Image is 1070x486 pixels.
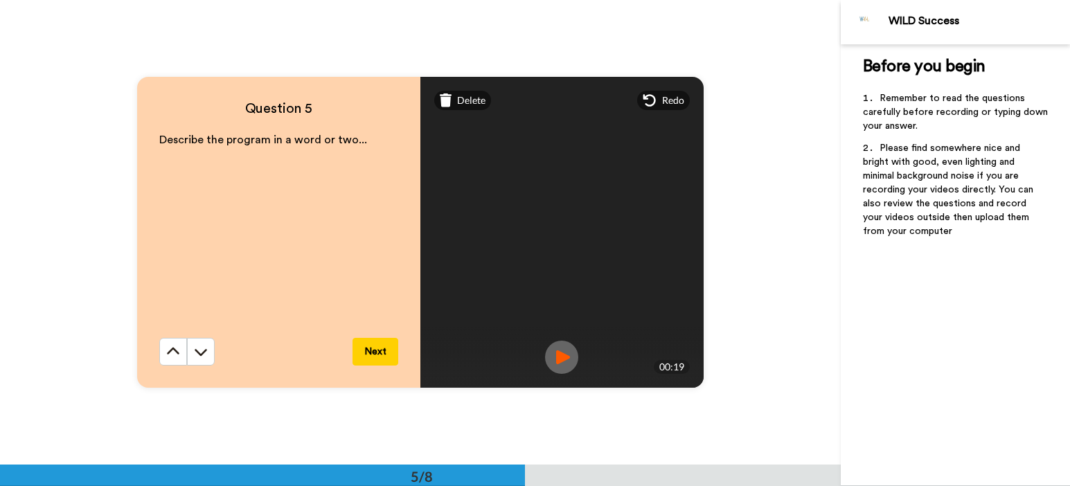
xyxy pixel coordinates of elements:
[637,91,690,110] div: Redo
[353,338,398,366] button: Next
[434,91,492,110] div: Delete
[389,467,455,486] div: 5/8
[159,134,367,145] span: Describe the program in a word or two...
[457,93,485,107] span: Delete
[863,58,986,75] span: Before you begin
[863,143,1036,236] span: Please find somewhere nice and bright with good, even lighting and minimal background noise if yo...
[863,93,1051,131] span: Remember to read the questions carefully before recording or typing down your answer.
[662,93,684,107] span: Redo
[848,6,882,39] img: Profile Image
[654,360,690,374] div: 00:19
[545,341,578,374] img: ic_record_play.svg
[889,15,1069,28] div: WILD Success
[159,99,398,118] h4: Question 5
